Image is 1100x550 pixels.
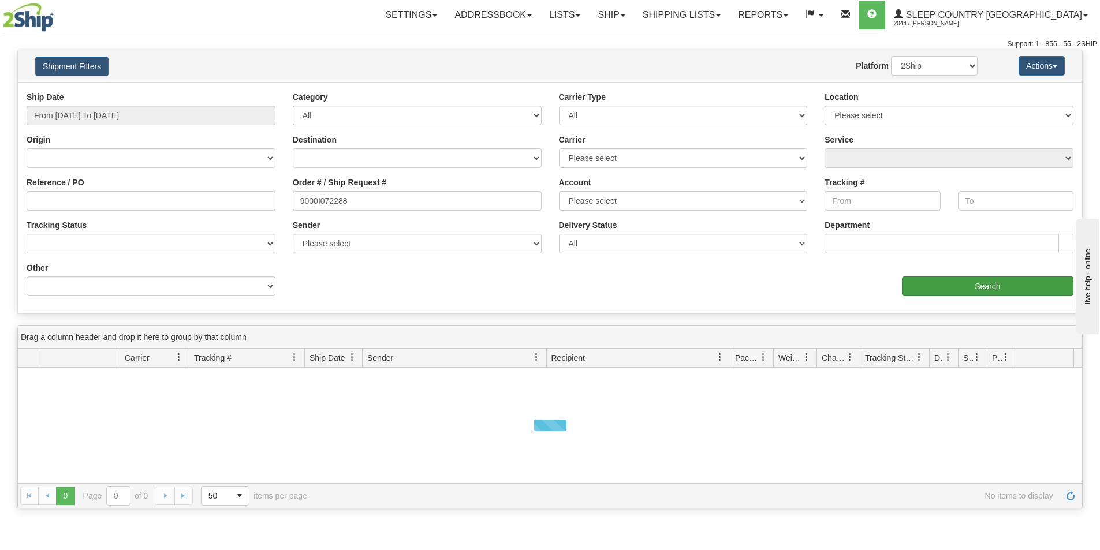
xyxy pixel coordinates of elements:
a: Sleep Country [GEOGRAPHIC_DATA] 2044 / [PERSON_NAME] [885,1,1097,29]
iframe: chat widget [1073,216,1099,334]
span: Weight [778,352,803,364]
span: Delivery Status [934,352,944,364]
a: Delivery Status filter column settings [938,347,958,367]
label: Ship Date [27,91,64,103]
label: Sender [293,219,320,231]
a: Lists [540,1,589,29]
a: Refresh [1061,487,1080,505]
span: Page of 0 [83,486,148,506]
div: live help - online [9,10,107,18]
span: Shipment Issues [963,352,973,364]
label: Origin [27,134,50,145]
label: Location [825,91,858,103]
span: Charge [822,352,846,364]
a: Settings [376,1,446,29]
label: Department [825,219,870,231]
a: Addressbook [446,1,540,29]
a: Shipping lists [634,1,729,29]
span: 50 [208,490,223,502]
span: Pickup Status [992,352,1002,364]
span: Recipient [551,352,585,364]
a: Reports [729,1,797,29]
a: Shipment Issues filter column settings [967,347,987,367]
a: Carrier filter column settings [169,347,189,367]
label: Carrier Type [559,91,606,103]
label: Tracking # [825,177,864,188]
span: items per page [201,486,307,506]
label: Carrier [559,134,586,145]
a: Weight filter column settings [797,347,816,367]
a: Tracking # filter column settings [285,347,304,367]
span: Ship Date [310,352,345,364]
input: To [958,191,1073,211]
span: 2044 / [PERSON_NAME] [894,18,980,29]
span: Packages [735,352,759,364]
a: Recipient filter column settings [710,347,730,367]
input: From [825,191,940,211]
input: Search [902,276,1073,296]
span: Tracking # [194,352,232,364]
a: Sender filter column settings [527,347,546,367]
div: grid grouping header [18,326,1082,349]
span: Page 0 [56,487,74,505]
button: Shipment Filters [35,57,109,76]
label: Service [825,134,853,145]
span: No items to display [323,491,1053,500]
label: Reference / PO [27,177,84,188]
a: Packages filter column settings [754,347,773,367]
span: select [230,487,249,505]
label: Other [27,262,48,274]
label: Category [293,91,328,103]
div: Support: 1 - 855 - 55 - 2SHIP [3,39,1097,49]
a: Ship Date filter column settings [342,347,362,367]
a: Charge filter column settings [840,347,860,367]
label: Order # / Ship Request # [293,177,387,188]
span: Sender [367,352,393,364]
label: Destination [293,134,337,145]
img: logo2044.jpg [3,3,54,32]
span: Page sizes drop down [201,486,249,506]
button: Actions [1019,56,1065,76]
label: Account [559,177,591,188]
label: Platform [856,60,889,72]
label: Tracking Status [27,219,87,231]
span: Tracking Status [865,352,915,364]
span: Sleep Country [GEOGRAPHIC_DATA] [903,10,1082,20]
label: Delivery Status [559,219,617,231]
span: Carrier [125,352,150,364]
a: Ship [589,1,633,29]
a: Tracking Status filter column settings [909,347,929,367]
a: Pickup Status filter column settings [996,347,1016,367]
